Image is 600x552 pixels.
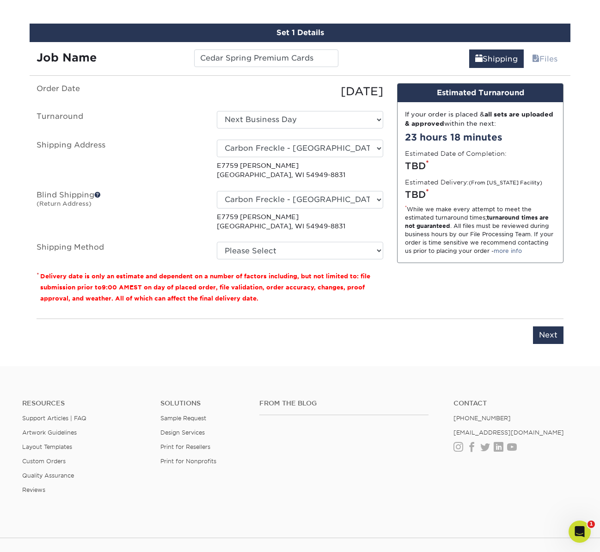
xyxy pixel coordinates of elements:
p: E7759 [PERSON_NAME] [GEOGRAPHIC_DATA], WI 54949-8831 [217,161,383,180]
div: TBD [405,159,556,173]
input: Enter a job name [194,49,338,67]
label: Blind Shipping [30,191,210,231]
div: Set 1 Details [30,24,570,42]
a: Reviews [22,486,45,493]
label: Estimated Delivery: [405,178,542,187]
strong: Job Name [37,51,97,64]
a: [EMAIL_ADDRESS][DOMAIN_NAME] [453,429,564,436]
label: Shipping Address [30,140,210,180]
a: Design Services [160,429,205,436]
a: Shipping [469,49,524,68]
label: Estimated Date of Completion: [405,149,507,158]
label: Order Date [30,83,210,100]
label: Shipping Method [30,242,210,259]
a: Support Articles | FAQ [22,415,86,422]
a: Print for Nonprofits [160,458,216,465]
div: Estimated Turnaround [398,84,563,102]
a: Print for Resellers [160,443,210,450]
a: Sample Request [160,415,206,422]
a: Custom Orders [22,458,66,465]
a: Artwork Guidelines [22,429,77,436]
a: Files [526,49,563,68]
a: [PHONE_NUMBER] [453,415,511,422]
span: files [532,55,539,63]
a: more info [494,247,522,254]
a: Contact [453,399,578,407]
div: If your order is placed & within the next: [405,110,556,129]
p: E7759 [PERSON_NAME] [GEOGRAPHIC_DATA], WI 54949-8831 [217,212,383,231]
h4: Solutions [160,399,245,407]
div: [DATE] [210,83,390,100]
div: TBD [405,188,556,202]
div: While we make every attempt to meet the estimated turnaround times; . All files must be reviewed ... [405,205,556,255]
h4: From the Blog [259,399,428,407]
strong: turnaround times are not guaranteed [405,214,549,229]
iframe: Google Customer Reviews [2,524,79,549]
span: 1 [588,521,595,528]
h4: Resources [22,399,147,407]
small: (From [US_STATE] Facility) [469,180,542,186]
small: (Return Address) [37,200,92,207]
label: Turnaround [30,111,210,129]
small: Delivery date is only an estimate and dependent on a number of factors including, but not limited... [40,273,370,302]
div: 23 hours 18 minutes [405,130,556,144]
iframe: Intercom live chat [569,521,591,543]
span: shipping [475,55,483,63]
span: 9:00 AM [102,284,129,291]
a: Layout Templates [22,443,72,450]
a: Quality Assurance [22,472,74,479]
input: Next [533,326,563,344]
